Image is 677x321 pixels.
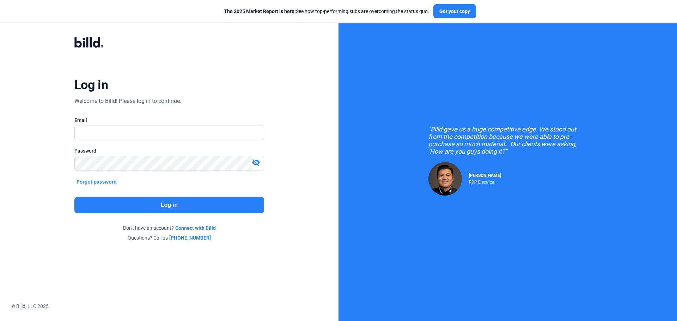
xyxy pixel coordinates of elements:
div: Log in [74,77,108,93]
span: [PERSON_NAME] [469,173,501,178]
div: Welcome to Billd! Please log in to continue. [74,97,181,105]
img: Raul Pacheco [428,162,462,196]
div: RDP Electrical [469,178,501,185]
div: Password [74,147,264,154]
mat-icon: visibility_off [252,158,260,167]
div: Questions? Call us [74,234,264,241]
div: "Billd gave us a huge competitive edge. We stood out from the competition because we were able to... [428,125,587,155]
div: Email [74,117,264,124]
a: [PHONE_NUMBER] [169,234,211,241]
span: The 2025 Market Report is here: [224,8,296,14]
div: Don't have an account? [74,224,264,232]
div: See how top-performing subs are overcoming the status quo. [224,8,429,15]
a: Connect with Billd [175,224,216,232]
button: Get your copy [433,4,476,18]
button: Log in [74,197,264,213]
button: Forgot password [74,178,119,186]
